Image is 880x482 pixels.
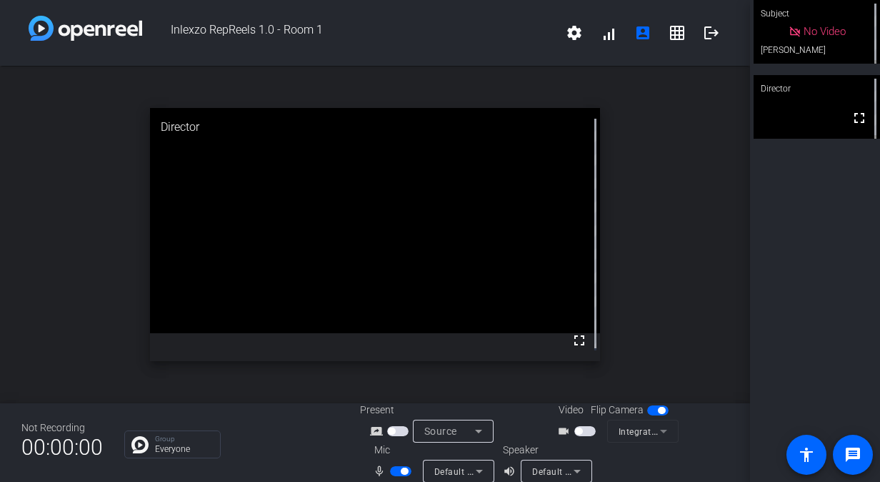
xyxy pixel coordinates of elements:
[571,332,588,349] mat-icon: fullscreen
[155,445,213,453] p: Everyone
[360,443,503,458] div: Mic
[844,446,861,463] mat-icon: message
[155,436,213,443] p: Group
[798,446,815,463] mat-icon: accessibility
[559,403,584,418] span: Video
[503,463,520,480] mat-icon: volume_up
[21,420,103,436] div: Not Recording
[142,16,557,50] span: Inlexzo RepReels 1.0 - Room 1
[29,16,142,41] img: white-gradient.svg
[566,24,583,41] mat-icon: settings
[360,403,503,418] div: Present
[703,24,720,41] mat-icon: logout
[373,463,390,480] mat-icon: mic_none
[557,423,574,440] mat-icon: videocam_outline
[150,108,600,147] div: Director
[424,426,457,437] span: Source
[851,109,868,127] mat-icon: fullscreen
[804,25,846,38] span: No Video
[131,436,149,453] img: Chat Icon
[754,75,880,102] div: Director
[591,16,626,50] button: signal_cellular_alt
[503,443,589,458] div: Speaker
[370,423,387,440] mat-icon: screen_share_outline
[434,466,789,477] span: Default - Microphone Array (Intel® Smart Sound Technology for Digital Microphones)
[591,403,644,418] span: Flip Camera
[21,430,103,465] span: 00:00:00
[634,24,651,41] mat-icon: account_box
[669,24,686,41] mat-icon: grid_on
[532,466,686,477] span: Default - Speakers (Realtek(R) Audio)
